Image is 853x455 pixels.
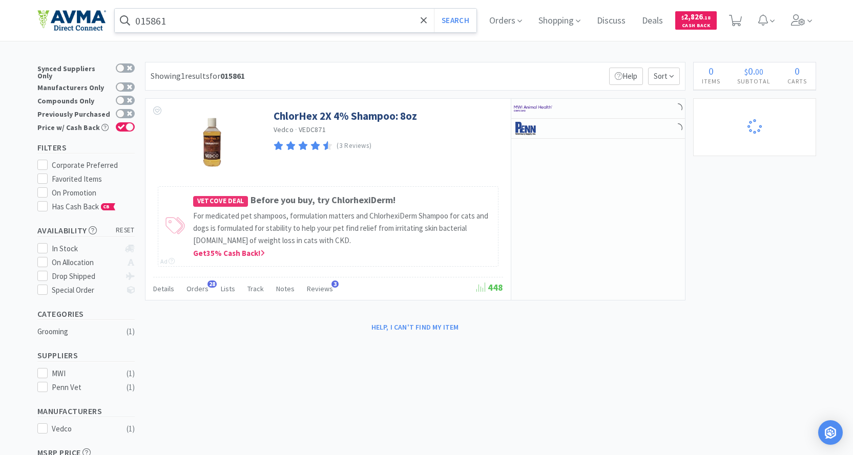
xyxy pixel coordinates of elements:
h4: Items [694,76,729,86]
div: Vedco [52,423,115,435]
div: On Promotion [52,187,135,199]
span: 3 [331,280,339,288]
a: $2,826.18Cash Back [675,7,717,34]
div: Ad [160,256,175,266]
div: ( 1 ) [127,367,135,380]
span: CB [101,204,112,210]
span: 448 [476,281,503,293]
span: Vetcove Deal [193,196,248,207]
div: Penn Vet [52,381,115,394]
div: Previously Purchased [37,109,111,118]
div: Compounds Only [37,96,111,104]
a: Deals [638,16,667,26]
img: f6b2451649754179b5b4e0c70c3f7cb0_2.png [514,101,552,116]
span: Notes [276,284,295,293]
span: Reviews [307,284,333,293]
span: VEDC871 [299,125,326,134]
div: On Allocation [52,256,120,269]
strong: 015861 [220,71,245,81]
div: ( 1 ) [127,381,135,394]
p: Help [609,68,643,85]
span: Details [153,284,174,293]
h4: Subtotal [729,76,779,86]
img: e4e33dab9f054f5782a47901c742baa9_102.png [37,10,106,31]
div: Synced Suppliers Only [37,63,111,79]
img: e1133ece90fa4a959c5ae41b0808c578_9.png [514,121,552,136]
div: In Stock [52,243,120,255]
p: For medicated pet shampoos, formulation matters and ChlorhexiDerm Shampoo for cats and dogs is fo... [193,210,493,247]
span: Cash Back [681,23,711,30]
span: 0 [795,64,800,77]
div: Showing 1 results [151,70,245,83]
span: 2,826 [681,12,711,21]
span: Orders [186,284,209,293]
div: Corporate Preferred [52,159,135,171]
span: 00 [755,67,763,77]
span: 0 [709,64,714,77]
span: $ [681,14,684,21]
input: Search by item, sku, manufacturer, ingredient, size... [115,9,477,32]
a: Vedco [274,125,294,134]
h4: Carts [779,76,816,86]
h5: Manufacturers [37,405,135,417]
div: Price w/ Cash Back [37,122,111,131]
div: MWI [52,367,115,380]
a: Discuss [593,16,630,26]
div: ( 1 ) [127,326,135,338]
button: Search [434,9,476,32]
button: Help, I can't find my item [365,318,465,336]
span: Sort [648,68,680,85]
div: Special Order [52,284,120,296]
h4: Before you buy, try ChlorhexiDerm! [193,193,493,208]
div: Drop Shipped [52,270,120,283]
div: Favorited Items [52,173,135,185]
img: 4d46f4462f2c4c3ab2334c552583955b_88077.jpeg [179,109,245,176]
div: Grooming [37,326,120,338]
p: (3 Reviews) [337,141,371,151]
h5: Categories [37,308,135,320]
span: reset [116,225,135,236]
span: for [210,71,245,81]
span: · [295,125,297,134]
span: Track [247,284,264,293]
div: ( 1 ) [127,423,135,435]
h5: Suppliers [37,350,135,361]
span: . 18 [703,14,711,21]
h5: Availability [37,225,135,236]
h5: Filters [37,142,135,154]
div: Manufacturers Only [37,82,111,91]
div: . [729,66,779,76]
span: Has Cash Back [52,202,116,211]
span: $ [744,67,748,77]
span: Get 35 % Cash Back! [193,248,265,258]
span: 0 [748,64,753,77]
span: Lists [221,284,235,293]
span: 28 [207,280,217,288]
a: ChlorHex 2X 4% Shampoo: 8oz [274,109,417,123]
div: Open Intercom Messenger [818,420,843,445]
